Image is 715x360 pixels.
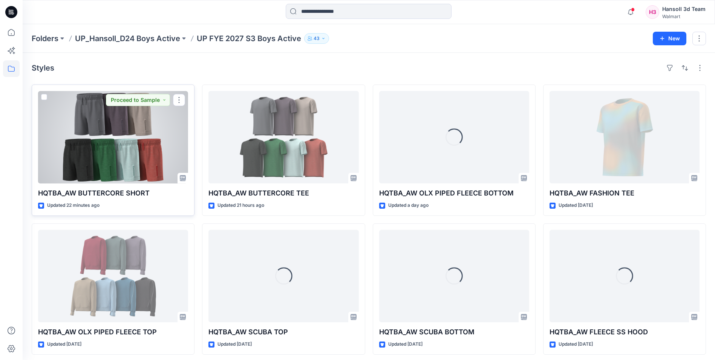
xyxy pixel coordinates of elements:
a: UP_Hansoll_D24 Boys Active [75,33,180,44]
p: UP FYE 2027 S3 Boys Active [197,33,301,44]
p: HQTBA_AW FLEECE SS HOOD [550,327,700,337]
p: HQTBA_AW OLX PIPED FLEECE TOP [38,327,188,337]
p: HQTBA_AW FASHION TEE [550,188,700,198]
p: HQTBA_AW BUTTERCORE TEE [208,188,358,198]
p: HQTBA_AW BUTTERCORE SHORT [38,188,188,198]
p: Updated 22 minutes ago [47,202,100,209]
p: 43 [314,34,320,43]
p: HQTBA_AW SCUBA BOTTOM [379,327,529,337]
a: HQTBA_AW BUTTERCORE TEE [208,91,358,183]
p: Updated a day ago [388,202,429,209]
h4: Styles [32,63,54,72]
a: HQTBA_AW FASHION TEE [550,91,700,183]
p: Updated 21 hours ago [217,202,264,209]
a: HQTBA_AW BUTTERCORE SHORT [38,91,188,183]
p: Updated [DATE] [47,340,81,348]
a: HQTBA_AW OLX PIPED FLEECE TOP [38,230,188,322]
p: Updated [DATE] [559,340,593,348]
p: HQTBA_AW SCUBA TOP [208,327,358,337]
a: Folders [32,33,58,44]
div: H3 [646,5,659,19]
div: Walmart [662,14,706,19]
p: Updated [DATE] [217,340,252,348]
p: HQTBA_AW OLX PIPED FLEECE BOTTOM [379,188,529,198]
div: Hansoll 3d Team [662,5,706,14]
button: New [653,32,686,45]
button: 43 [304,33,329,44]
p: Updated [DATE] [559,202,593,209]
p: Updated [DATE] [388,340,423,348]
